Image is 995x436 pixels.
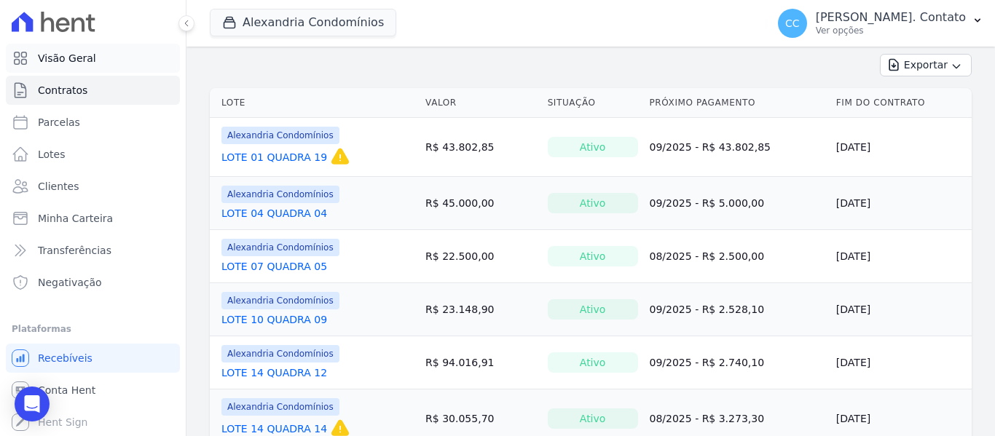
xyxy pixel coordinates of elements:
[830,230,972,283] td: [DATE]
[38,179,79,194] span: Clientes
[221,398,339,416] span: Alexandria Condomínios
[221,186,339,203] span: Alexandria Condomínios
[650,197,765,209] a: 09/2025 - R$ 5.000,00
[548,137,638,157] div: Ativo
[6,376,180,405] a: Conta Hent
[38,83,87,98] span: Contratos
[650,357,765,368] a: 09/2025 - R$ 2.740,10
[6,108,180,137] a: Parcelas
[420,230,542,283] td: R$ 22.500,00
[221,292,339,309] span: Alexandria Condomínios
[548,299,638,320] div: Ativo
[6,172,180,201] a: Clientes
[830,118,972,177] td: [DATE]
[38,211,113,226] span: Minha Carteira
[816,25,966,36] p: Ver opções
[221,127,339,144] span: Alexandria Condomínios
[785,18,800,28] span: CC
[650,250,765,262] a: 08/2025 - R$ 2.500,00
[420,88,542,118] th: Valor
[6,344,180,373] a: Recebíveis
[15,387,50,421] div: Open Intercom Messenger
[830,336,972,389] td: [DATE]
[880,54,972,76] button: Exportar
[38,351,93,365] span: Recebíveis
[650,413,765,424] a: 08/2025 - R$ 3.273,30
[6,236,180,265] a: Transferências
[221,150,327,165] a: LOTE 01 QUADRA 19
[830,177,972,230] td: [DATE]
[6,204,180,233] a: Minha Carteira
[221,239,339,256] span: Alexandria Condomínios
[830,88,972,118] th: Fim do Contrato
[650,141,771,153] a: 09/2025 - R$ 43.802,85
[221,365,327,380] a: LOTE 14 QUADRA 12
[38,383,95,397] span: Conta Hent
[6,44,180,73] a: Visão Geral
[38,243,111,258] span: Transferências
[542,88,644,118] th: Situação
[420,118,542,177] td: R$ 43.802,85
[6,140,180,169] a: Lotes
[221,312,327,327] a: LOTE 10 QUADRA 09
[6,268,180,297] a: Negativação
[548,352,638,373] div: Ativo
[766,3,995,44] button: CC [PERSON_NAME]. Contato Ver opções
[38,275,102,290] span: Negativação
[210,9,396,36] button: Alexandria Condomínios
[12,320,174,338] div: Plataformas
[210,88,420,118] th: Lote
[38,147,66,162] span: Lotes
[221,421,327,436] a: LOTE 14 QUADRA 14
[38,115,80,130] span: Parcelas
[548,193,638,213] div: Ativo
[221,206,327,221] a: LOTE 04 QUADRA 04
[221,259,327,274] a: LOTE 07 QUADRA 05
[420,177,542,230] td: R$ 45.000,00
[644,88,830,118] th: Próximo Pagamento
[548,408,638,429] div: Ativo
[420,283,542,336] td: R$ 23.148,90
[221,345,339,362] span: Alexandria Condomínios
[816,10,966,25] p: [PERSON_NAME]. Contato
[38,51,96,66] span: Visão Geral
[548,246,638,266] div: Ativo
[650,304,765,315] a: 09/2025 - R$ 2.528,10
[830,283,972,336] td: [DATE]
[420,336,542,389] td: R$ 94.016,91
[6,76,180,105] a: Contratos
